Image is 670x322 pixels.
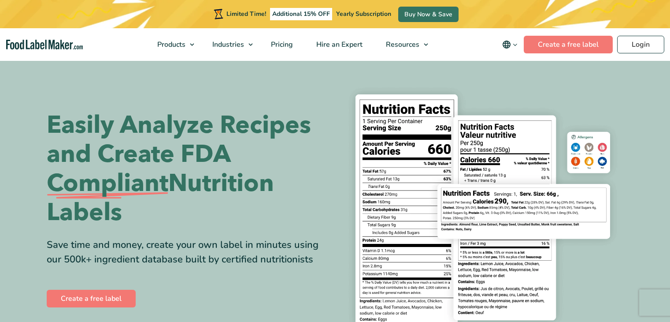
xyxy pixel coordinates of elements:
[210,40,245,49] span: Industries
[47,169,168,198] span: Compliant
[146,28,199,61] a: Products
[383,40,420,49] span: Resources
[47,238,329,267] div: Save time and money, create your own label in minutes using our 500k+ ingredient database built b...
[305,28,372,61] a: Hire an Expert
[47,111,329,227] h1: Easily Analyze Recipes and Create FDA Nutrition Labels
[617,36,664,53] a: Login
[398,7,459,22] a: Buy Now & Save
[524,36,613,53] a: Create a free label
[270,8,332,20] span: Additional 15% OFF
[226,10,266,18] span: Limited Time!
[47,290,136,307] a: Create a free label
[259,28,303,61] a: Pricing
[374,28,433,61] a: Resources
[336,10,391,18] span: Yearly Subscription
[268,40,294,49] span: Pricing
[201,28,257,61] a: Industries
[314,40,363,49] span: Hire an Expert
[155,40,186,49] span: Products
